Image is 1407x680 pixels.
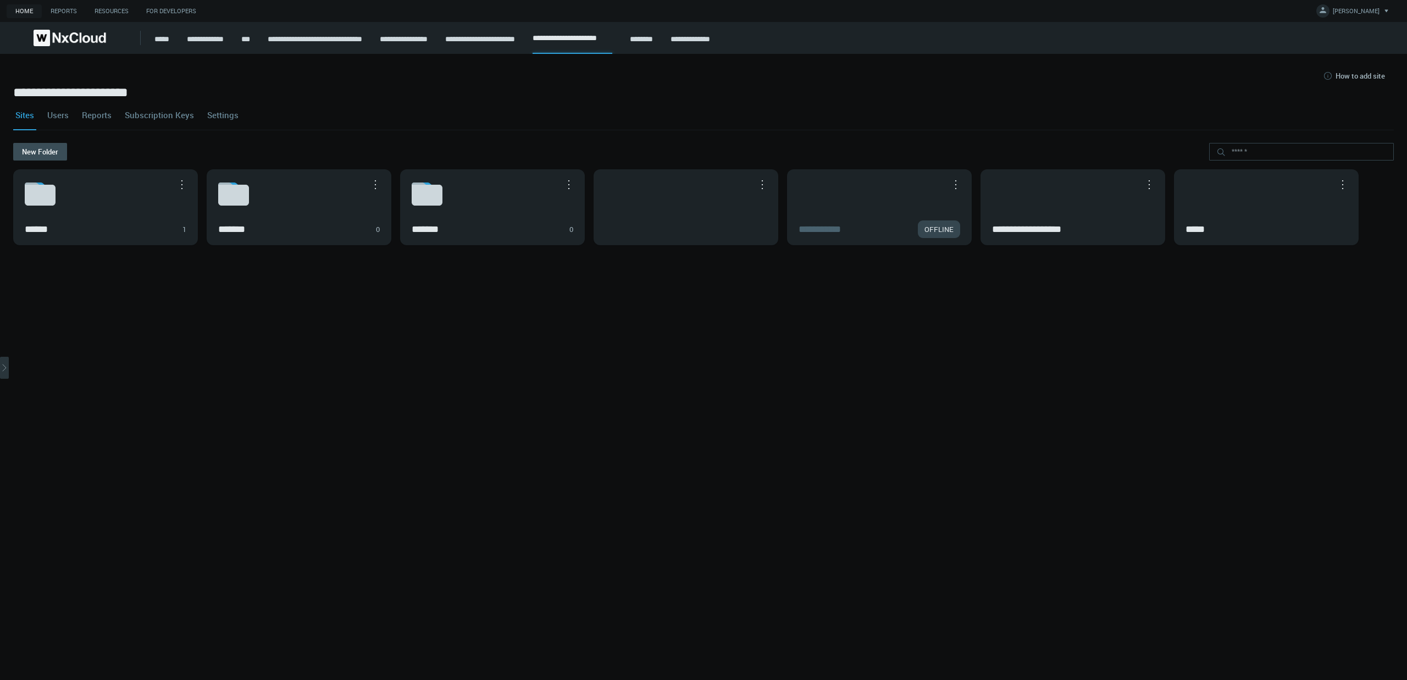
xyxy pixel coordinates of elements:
[1314,67,1394,85] button: How to add site
[80,100,114,130] a: Reports
[7,4,42,18] a: Home
[569,224,573,235] div: 0
[123,100,196,130] a: Subscription Keys
[86,4,137,18] a: Resources
[42,4,86,18] a: Reports
[13,143,67,161] button: New Folder
[45,100,71,130] a: Users
[182,224,186,235] div: 1
[376,224,380,235] div: 0
[13,100,36,130] a: Sites
[918,220,960,238] a: OFFLINE
[1336,71,1385,80] span: How to add site
[34,30,106,46] img: Nx Cloud logo
[205,100,241,130] a: Settings
[137,4,205,18] a: For Developers
[1333,7,1380,19] span: [PERSON_NAME]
